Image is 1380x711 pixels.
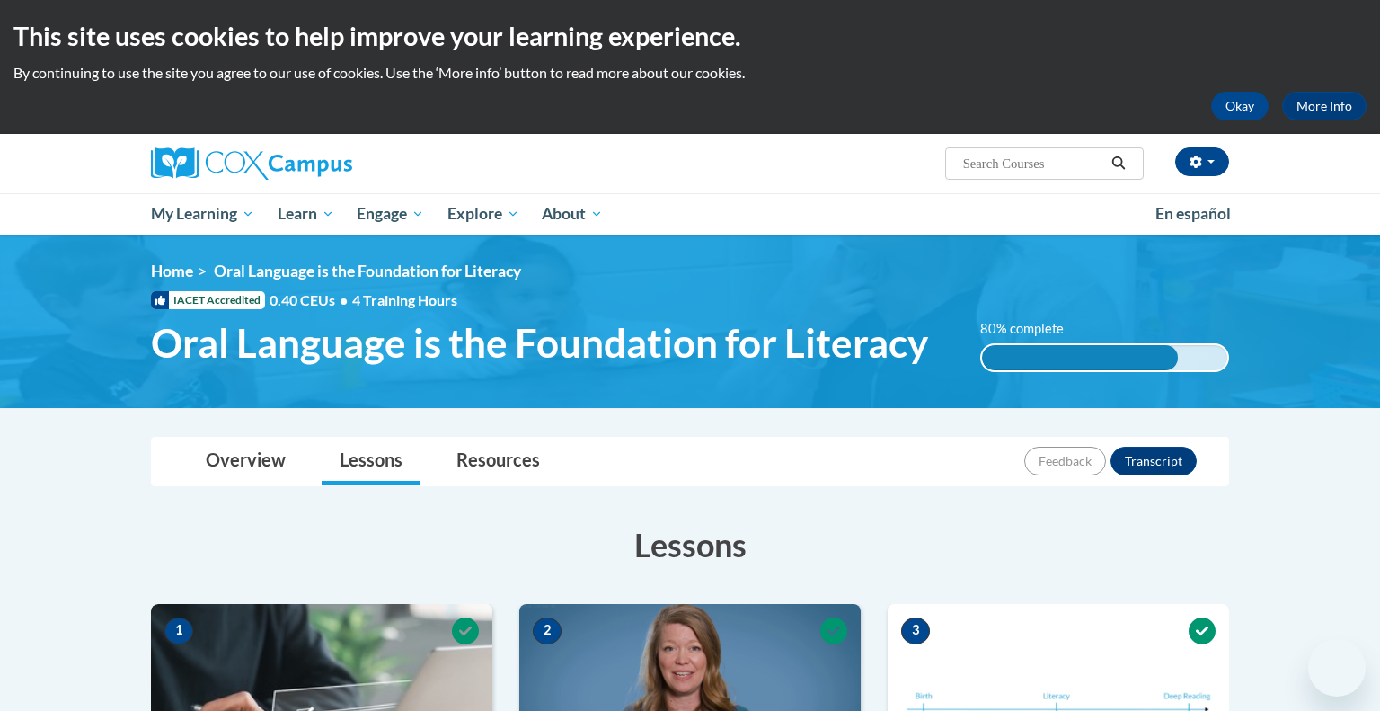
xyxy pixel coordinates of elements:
span: Engage [357,203,424,225]
p: By continuing to use the site you agree to our use of cookies. Use the ‘More info’ button to read... [13,63,1367,83]
a: More Info [1282,92,1367,120]
a: Explore [436,193,531,235]
img: Cox Campus [151,147,352,180]
span: 3 [901,618,930,644]
a: Home [151,262,193,280]
a: Engage [345,193,436,235]
a: Overview [188,438,304,485]
a: Learn [266,193,346,235]
span: About [542,203,603,225]
a: Resources [438,438,558,485]
input: Search Courses [961,153,1105,174]
div: 80% complete [982,345,1179,370]
span: 2 [533,618,562,644]
div: Main menu [124,193,1256,235]
span: IACET Accredited [151,291,265,309]
button: Transcript [1110,447,1197,475]
span: 4 Training Hours [352,291,457,308]
span: Learn [278,203,334,225]
span: My Learning [151,203,254,225]
a: Cox Campus [151,147,492,180]
iframe: Button to launch messaging window [1308,639,1366,697]
a: Lessons [322,438,420,485]
span: En español [1155,204,1231,223]
a: About [531,193,615,235]
h3: Lessons [151,522,1229,567]
button: Search [1105,153,1132,174]
span: • [340,291,348,308]
button: Feedback [1024,447,1106,475]
span: Oral Language is the Foundation for Literacy [151,319,928,367]
button: Account Settings [1175,147,1229,176]
a: My Learning [139,193,266,235]
span: Explore [447,203,519,225]
a: En español [1144,195,1243,233]
h2: This site uses cookies to help improve your learning experience. [13,18,1367,54]
span: 0.40 CEUs [270,290,352,310]
span: Oral Language is the Foundation for Literacy [214,262,521,280]
button: Okay [1211,92,1269,120]
label: 80% complete [980,319,1084,339]
span: 1 [164,618,193,644]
